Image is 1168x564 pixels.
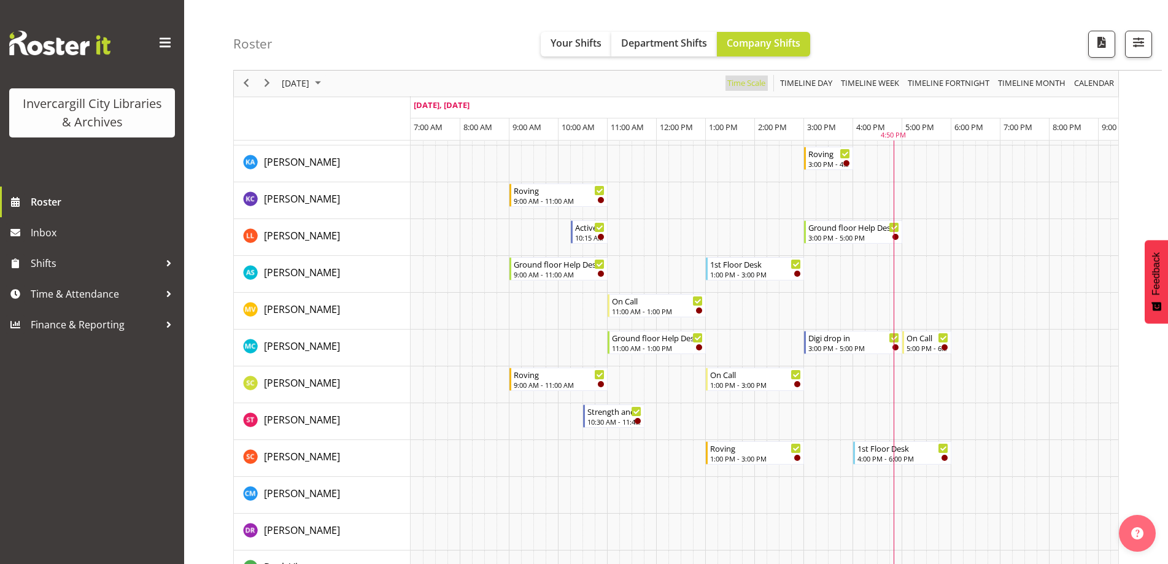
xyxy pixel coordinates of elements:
td: Saniya Thompson resource [234,403,411,440]
span: 6:00 PM [954,122,983,133]
div: 5:00 PM - 6:00 PM [907,343,948,353]
a: [PERSON_NAME] [264,376,340,390]
span: 8:00 AM [463,122,492,133]
div: Saniya Thompson"s event - Strength and Balance Begin From Tuesday, August 26, 2025 at 10:30:00 AM... [583,404,644,428]
div: 3:00 PM - 5:00 PM [808,233,899,242]
div: Strength and Balance [587,405,641,417]
span: 4:00 PM [856,122,885,133]
span: [PERSON_NAME] [264,413,340,427]
td: Cindy Mulrooney resource [234,477,411,514]
div: Lynette Lockett"s event - Ground floor Help Desk Begin From Tuesday, August 26, 2025 at 3:00:00 P... [804,220,902,244]
div: 3:00 PM - 5:00 PM [808,343,899,353]
a: [PERSON_NAME] [264,155,340,169]
button: Department Shifts [611,32,717,56]
div: 4:00 PM - 6:00 PM [857,454,948,463]
img: Rosterit website logo [9,31,110,55]
div: Serena Casey"s event - 1st Floor Desk Begin From Tuesday, August 26, 2025 at 4:00:00 PM GMT+12:00... [853,441,951,465]
h4: Roster [233,37,273,51]
div: Serena Casey"s event - Roving Begin From Tuesday, August 26, 2025 at 1:00:00 PM GMT+12:00 Ends At... [706,441,804,465]
button: Company Shifts [717,32,810,56]
div: 9:00 AM - 11:00 AM [514,380,605,390]
div: Michelle Cunningham"s event - Ground floor Help Desk Begin From Tuesday, August 26, 2025 at 11:00... [608,331,706,354]
span: 9:00 PM [1102,122,1131,133]
div: Mandy Stenton"s event - 1st Floor Desk Begin From Tuesday, August 26, 2025 at 1:00:00 PM GMT+12:0... [706,257,804,280]
a: [PERSON_NAME] [264,339,340,353]
td: Mandy Stenton resource [234,256,411,293]
div: Kathy Aloniu"s event - Roving Begin From Tuesday, August 26, 2025 at 3:00:00 PM GMT+12:00 Ends At... [804,147,853,170]
div: Roving [710,442,801,454]
span: [DATE] [280,76,311,91]
span: Your Shifts [551,36,601,50]
span: Time Scale [726,76,767,91]
button: Feedback - Show survey [1145,240,1168,323]
span: 11:00 AM [611,122,644,133]
div: Roving [514,184,605,196]
span: Timeline Fortnight [907,76,991,91]
div: On Call [907,331,948,344]
a: [PERSON_NAME] [264,412,340,427]
div: Roving [808,147,850,160]
a: [PERSON_NAME] [264,302,340,317]
span: 8:00 PM [1053,122,1081,133]
span: [PERSON_NAME] [264,376,340,390]
span: 10:00 AM [562,122,595,133]
span: Department Shifts [621,36,707,50]
div: Ground floor Help Desk [514,258,605,270]
span: Finance & Reporting [31,315,160,334]
div: 9:00 AM - 11:00 AM [514,196,605,206]
span: Shifts [31,254,160,272]
span: [PERSON_NAME] [264,450,340,463]
td: Lynette Lockett resource [234,219,411,256]
span: Company Shifts [727,36,800,50]
button: Timeline Week [839,76,902,91]
button: Filter Shifts [1125,31,1152,58]
div: 1:00 PM - 3:00 PM [710,269,801,279]
div: August 26, 2025 [277,71,328,96]
button: Timeline Month [996,76,1068,91]
div: 1:00 PM - 3:00 PM [710,380,801,390]
a: [PERSON_NAME] [264,523,340,538]
span: [PERSON_NAME] [264,192,340,206]
a: [PERSON_NAME] [264,228,340,243]
span: Feedback [1151,252,1162,295]
div: Samuel Carter"s event - Roving Begin From Tuesday, August 26, 2025 at 9:00:00 AM GMT+12:00 Ends A... [509,368,608,391]
div: Ground floor Help Desk [808,221,899,233]
a: [PERSON_NAME] [264,449,340,464]
a: [PERSON_NAME] [264,265,340,280]
button: Month [1072,76,1116,91]
button: Previous [238,76,255,91]
span: Time & Attendance [31,285,160,303]
div: Ground floor Help Desk [612,331,703,344]
td: Michelle Cunningham resource [234,330,411,366]
span: 7:00 PM [1004,122,1032,133]
img: help-xxl-2.png [1131,527,1143,539]
span: calendar [1073,76,1115,91]
div: Active Rhyming [575,221,605,233]
div: Kay Chen"s event - Roving Begin From Tuesday, August 26, 2025 at 9:00:00 AM GMT+12:00 Ends At Tue... [509,183,608,207]
div: 11:00 AM - 1:00 PM [612,343,703,353]
span: 1:00 PM [709,122,738,133]
div: On Call [612,295,703,307]
button: Time Scale [725,76,768,91]
div: Digi drop in [808,331,899,344]
div: Marion van Voornveld"s event - On Call Begin From Tuesday, August 26, 2025 at 11:00:00 AM GMT+12:... [608,294,706,317]
span: [PERSON_NAME] [264,487,340,500]
span: Timeline Month [997,76,1067,91]
span: Roster [31,193,178,211]
div: Mandy Stenton"s event - Ground floor Help Desk Begin From Tuesday, August 26, 2025 at 9:00:00 AM ... [509,257,608,280]
div: 4:50 PM [881,131,906,141]
div: 11:00 AM - 1:00 PM [612,306,703,316]
span: 3:00 PM [807,122,836,133]
button: Fortnight [906,76,992,91]
span: [PERSON_NAME] [264,303,340,316]
div: 1st Floor Desk [710,258,801,270]
div: Roving [514,368,605,381]
td: Kathy Aloniu resource [234,145,411,182]
a: [PERSON_NAME] [264,486,340,501]
button: Timeline Day [778,76,835,91]
span: [PERSON_NAME] [264,229,340,242]
div: 1st Floor Desk [857,442,948,454]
